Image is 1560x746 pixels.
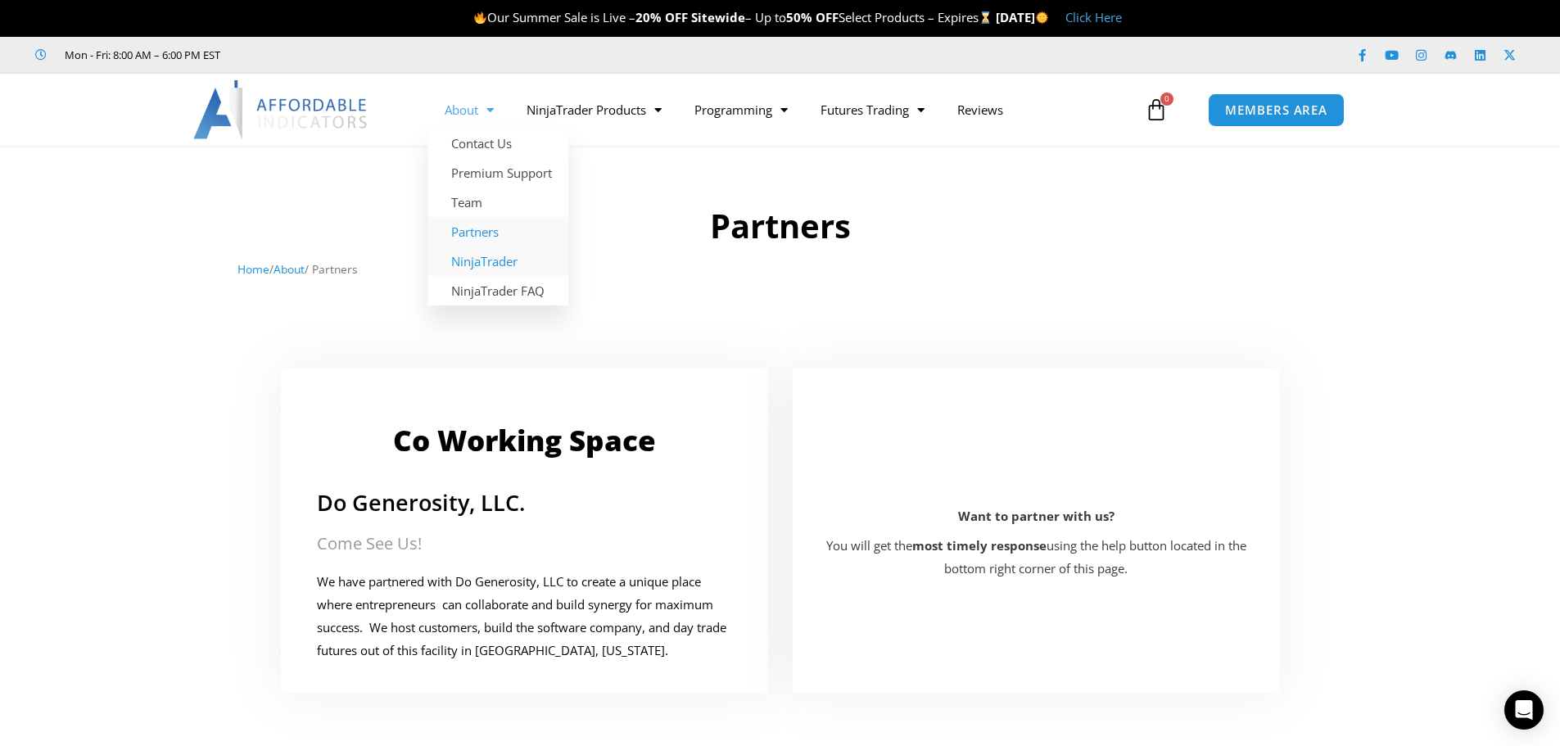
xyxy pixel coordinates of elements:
a: About [428,91,510,129]
img: LogoAI | Affordable Indicators – NinjaTrader [193,80,369,139]
a: NinjaTrader FAQ [428,276,568,305]
a: 0 [1120,86,1192,133]
a: About [274,261,305,277]
a: Home [237,261,269,277]
a: Partners [428,217,568,246]
a: Team [428,188,568,217]
strong: 50% OFF [786,9,839,25]
iframe: Customer reviews powered by Trustpilot [243,47,489,63]
a: NinjaTrader Products [510,91,678,129]
a: Futures Trading [804,91,941,129]
span: Our Summer Sale is Live – – Up to Select Products – Expires [473,9,996,25]
span: 0 [1160,93,1173,106]
p: You will get the using the help button located in the bottom right corner of this page. [820,535,1253,581]
ul: About [428,129,568,305]
h2: Come See Us! [317,533,732,554]
div: Open Intercom Messenger [1504,690,1544,730]
nav: Menu [428,91,1141,129]
a: NinjaTrader [428,246,568,276]
strong: [DATE] [996,9,1049,25]
strong: 20% OFF [635,9,688,25]
img: ⌛ [979,11,992,24]
strong: Sitewide [691,9,745,25]
a: Premium Support [428,158,568,188]
a: Contact Us [428,129,568,158]
a: MEMBERS AREA [1208,93,1345,127]
strong: most timely response [912,537,1047,554]
nav: Breadcrumb [237,259,1323,280]
p: We have partnered with Do Generosity, LLC to create a unique place where entrepreneurs can collab... [317,571,732,662]
img: 🌞 [1036,11,1048,24]
h1: Partners [237,203,1323,249]
b: Want to partner with us? [958,508,1115,524]
span: Mon - Fri: 8:00 AM – 6:00 PM EST [61,45,220,65]
span: MEMBERS AREA [1225,104,1327,116]
a: Reviews [941,91,1020,129]
a: Programming [678,91,804,129]
h2: Do Generosity, LLC. [317,488,732,517]
img: 🔥 [474,11,486,24]
a: Click Here [1065,9,1122,25]
a: Co Working Space [393,421,656,459]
